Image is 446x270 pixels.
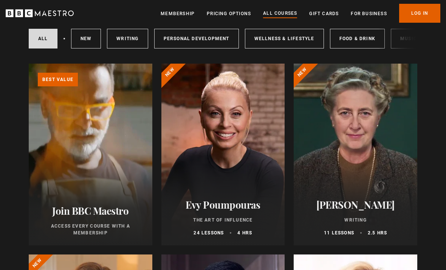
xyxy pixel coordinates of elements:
p: 2.5 hrs [368,229,387,236]
a: Membership [161,10,195,17]
nav: Primary [161,4,440,23]
h2: [PERSON_NAME] [303,199,408,211]
p: 4 hrs [237,229,252,236]
p: The Art of Influence [170,217,276,223]
a: New [71,29,101,48]
a: Food & Drink [330,29,385,48]
a: Evy Poumpouras The Art of Influence 24 lessons 4 hrs New [161,64,285,245]
a: Gift Cards [309,10,339,17]
svg: BBC Maestro [6,8,74,19]
a: Pricing Options [207,10,251,17]
p: 11 lessons [324,229,354,236]
a: [PERSON_NAME] Writing 11 lessons 2.5 hrs New [294,64,417,245]
a: Log In [399,4,440,23]
a: Personal Development [154,29,239,48]
a: For business [351,10,387,17]
h2: Evy Poumpouras [170,199,276,211]
a: All [29,29,57,48]
p: Writing [303,217,408,223]
a: Writing [107,29,148,48]
p: 24 lessons [194,229,224,236]
a: All Courses [263,9,297,18]
p: Best value [38,73,78,86]
a: Wellness & Lifestyle [245,29,324,48]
